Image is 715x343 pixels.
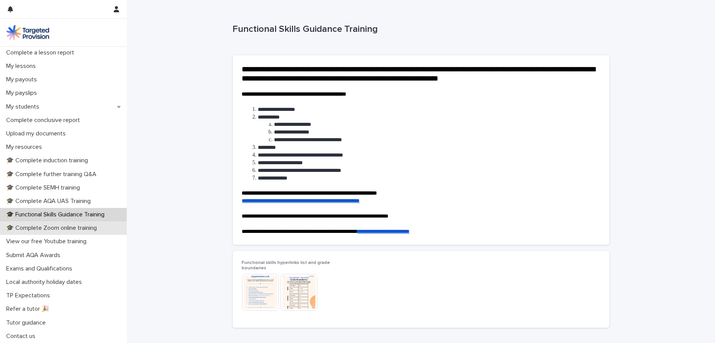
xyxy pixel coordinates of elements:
img: M5nRWzHhSzIhMunXDL62 [6,25,49,40]
p: Tutor guidance [3,319,52,327]
p: 🎓 Functional Skills Guidance Training [3,211,111,218]
p: Upload my documents [3,130,72,137]
p: Complete conclusive report [3,117,86,124]
span: Functional skills hyperlinks list and grade boundaries [242,261,330,270]
p: Functional Skills Guidance Training [233,24,606,35]
p: 🎓 Complete AQA UAS Training [3,198,97,205]
p: 🎓 Complete Zoom online training [3,224,103,232]
p: My payslips [3,89,43,97]
p: Exams and Qualifications [3,265,78,272]
p: TP Expectations [3,292,56,299]
p: My payouts [3,76,43,83]
p: My resources [3,143,48,151]
p: Submit AQA Awards [3,252,66,259]
p: 🎓 Complete SEMH training [3,184,86,191]
p: 🎓 Complete further training Q&A [3,171,103,178]
p: My lessons [3,63,42,70]
p: Complete a lesson report [3,49,80,56]
p: Local authority holiday dates [3,279,88,286]
p: Refer a tutor 🎉 [3,305,55,313]
p: Contact us [3,333,41,340]
p: My students [3,103,45,110]
p: 🎓 Complete induction training [3,157,94,164]
p: View our free Youtube training [3,238,93,245]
